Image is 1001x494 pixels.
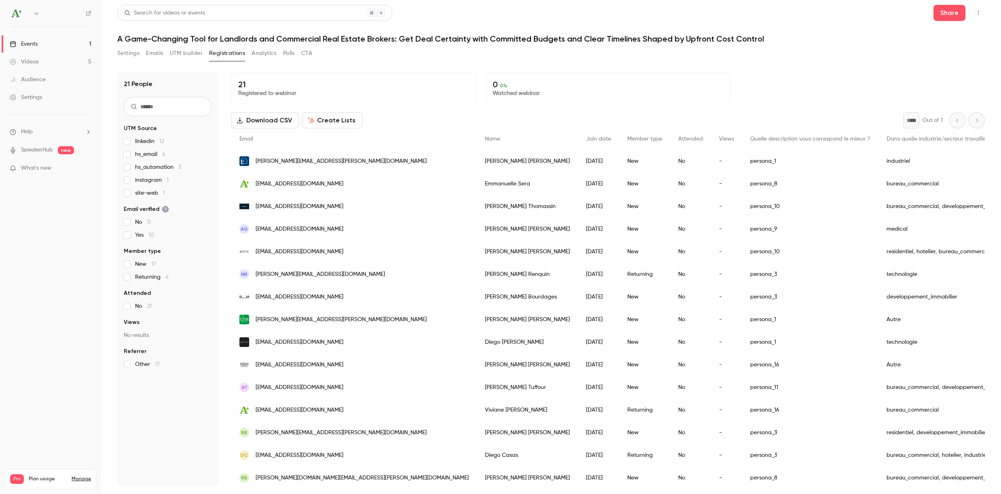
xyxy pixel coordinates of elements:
span: Views [719,136,734,142]
span: 12 [159,139,164,144]
div: No [670,195,711,218]
span: Views [124,318,140,326]
div: Search for videos or events [124,9,205,17]
div: No [670,218,711,240]
div: [DATE] [578,399,619,421]
span: [EMAIL_ADDRESS][DOMAIN_NAME] [256,202,343,211]
span: Other [135,360,160,368]
span: 4 [165,274,169,280]
span: What's new [21,164,51,172]
div: [PERSON_NAME] [PERSON_NAME] [477,240,578,263]
span: [EMAIL_ADDRESS][DOMAIN_NAME] [256,180,343,188]
p: Registered to webinar [238,89,469,97]
div: [PERSON_NAME] [PERSON_NAME] [477,218,578,240]
span: RB [241,429,248,436]
div: - [711,263,742,286]
span: 11 [147,219,151,225]
img: avantage-plus.com [239,179,249,189]
button: Polls [283,47,295,60]
div: [PERSON_NAME] Thomassin [477,195,578,218]
button: Registrations [209,47,245,60]
p: 21 [238,80,469,89]
div: - [711,150,742,172]
div: - [711,444,742,467]
div: [DATE] [578,331,619,353]
div: [DATE] [578,195,619,218]
span: 1 [167,177,169,183]
span: Member type [627,136,662,142]
span: 0 % [500,83,507,88]
span: 4 [162,151,165,157]
div: No [670,240,711,263]
div: [DATE] [578,376,619,399]
div: - [711,308,742,331]
img: usherbrooke.ca [239,315,249,324]
span: Returning [135,273,169,281]
div: persona_3 [742,421,878,444]
div: [DATE] [578,286,619,308]
div: New [619,195,670,218]
span: 1 [163,190,165,196]
div: No [670,286,711,308]
span: 21 [147,303,152,309]
span: [EMAIL_ADDRESS][DOMAIN_NAME] [256,406,343,414]
img: creo-solutions.ca [239,337,249,347]
span: [EMAIL_ADDRESS][DOMAIN_NAME] [256,338,343,347]
span: [PERSON_NAME][EMAIL_ADDRESS][DOMAIN_NAME] [256,270,385,279]
div: No [670,308,711,331]
div: [DATE] [578,218,619,240]
img: groupemontoni.com [239,247,249,256]
div: New [619,150,670,172]
div: Audience [10,76,46,84]
span: Attended [124,289,151,297]
div: persona_1 [742,308,878,331]
div: persona_9 [742,218,878,240]
span: [EMAIL_ADDRESS][DOMAIN_NAME] [256,248,343,256]
div: - [711,240,742,263]
span: [EMAIL_ADDRESS][DOMAIN_NAME] [256,293,343,301]
div: persona_3 [742,263,878,286]
span: Email [239,136,253,142]
span: Help [21,128,33,136]
div: [DATE] [578,444,619,467]
div: Returning [619,399,670,421]
div: New [619,308,670,331]
button: Emails [146,47,163,60]
p: Watched webinar [493,89,724,97]
span: [PERSON_NAME][EMAIL_ADDRESS][PERSON_NAME][DOMAIN_NAME] [256,429,427,437]
span: Referrer [124,347,146,355]
div: No [670,399,711,421]
div: Returning [619,444,670,467]
span: [PERSON_NAME][EMAIL_ADDRESS][PERSON_NAME][DOMAIN_NAME] [256,157,427,166]
div: [PERSON_NAME] [PERSON_NAME] [477,353,578,376]
span: DC [241,452,248,459]
div: - [711,195,742,218]
span: [EMAIL_ADDRESS][DOMAIN_NAME] [256,225,343,233]
div: persona_3 [742,286,878,308]
span: No [135,302,152,310]
div: No [670,376,711,399]
button: Share [933,5,965,21]
div: [DATE] [578,172,619,195]
img: bemondo.ca [239,292,249,302]
span: 10 [148,232,154,238]
div: New [619,218,670,240]
div: [DATE] [578,467,619,489]
section: facet-groups [124,124,212,368]
div: persona_10 [742,195,878,218]
span: AG [241,225,248,233]
div: Returning [619,263,670,286]
div: Videos [10,58,38,66]
a: Manage [72,476,91,482]
iframe: Noticeable Trigger [82,165,91,172]
button: Settings [117,47,140,60]
div: - [711,286,742,308]
div: - [711,172,742,195]
img: medexo.co [239,204,249,209]
div: persona_8 [742,172,878,195]
div: - [711,467,742,489]
button: Analytics [252,47,277,60]
span: [EMAIL_ADDRESS][DOMAIN_NAME] [256,383,343,392]
div: persona_3 [742,444,878,467]
span: UTM Source [124,124,157,132]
